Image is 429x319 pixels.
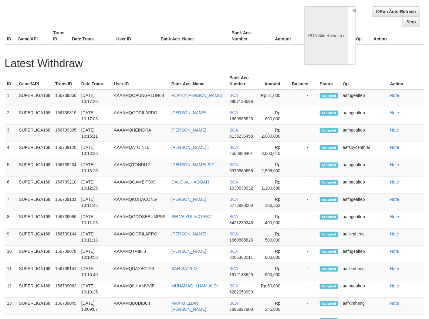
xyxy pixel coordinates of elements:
td: 156739234 [53,159,79,177]
span: 1660885826 [229,116,253,121]
td: 13 [5,298,16,315]
th: Status [317,72,340,90]
th: ID [5,27,15,45]
span: BCA [229,214,238,219]
td: - [289,280,317,298]
span: BCA [229,301,238,306]
span: 8907138598 [229,99,253,104]
td: [DATE] 10:13:26 [79,159,112,177]
td: SUPERLIGA168 [16,246,53,263]
span: BCA [229,93,238,98]
span: BCA [229,128,238,132]
td: [DATE] 10:15:11 [79,125,112,142]
a: [PERSON_NAME] [171,249,206,254]
a: MUHAMAD ILHAM ALDI [171,283,218,288]
td: 156739319 [53,107,79,125]
span: Accepted [320,214,338,220]
td: AAAAMQGORILAPRO [111,107,169,125]
td: Rp 8,000,010 [257,142,289,159]
th: Game/API [16,72,53,90]
td: 8 [5,211,16,228]
td: AAAAMQATOIN10 [111,142,169,159]
td: - [289,177,317,194]
a: [PERSON_NAME] [171,232,206,236]
td: SUPERLIGA168 [16,280,53,298]
td: aafngealtep [340,90,388,107]
td: SUPERLIGA168 [16,228,53,246]
a: [PERSON_NAME] SIT [171,162,214,167]
td: - [289,211,317,228]
td: [DATE] 10:10:40 [79,263,112,280]
td: 156739062 [53,280,79,298]
td: - [289,263,317,280]
a: Note [390,283,399,288]
span: 6975580656 [229,168,253,173]
th: User ID [111,72,169,90]
td: aafngealtep [340,194,388,211]
td: SUPERLIGA168 [16,125,53,142]
th: Date Trans. [79,72,112,90]
td: [DATE] 10:11:23 [79,211,112,228]
th: Op [353,27,371,45]
td: 156739350 [53,90,79,107]
td: SUPERLIGA168 [16,159,53,177]
td: [DATE] 10:11:13 [79,228,112,246]
th: Action [388,72,424,90]
span: Accepted [320,111,338,116]
td: 156739101 [53,194,79,211]
td: AAAAMQTONDI12 [111,159,169,177]
td: aafngealtep [340,280,388,298]
span: 4560888401 [229,151,253,156]
td: 6 [5,177,16,194]
span: 7895827908 [229,307,253,312]
td: SUPERLIGA168 [16,142,53,159]
td: Rp 2,000,000 [257,125,289,142]
td: [DATE] 10:09:07 [79,298,112,315]
th: ID [5,72,16,90]
td: [DATE] 10:10:25 [79,280,112,298]
a: Note [390,266,399,271]
td: Rp 500,000 [257,228,289,246]
a: Note [390,93,399,98]
td: Rp 600,000 [257,107,289,125]
span: Accepted [320,180,338,185]
a: [PERSON_NAME] [171,197,206,202]
th: Date Trans. [69,27,114,45]
td: AAAAMQBUDIBCT [111,298,169,315]
td: Rp 2,506,000 [257,159,289,177]
span: Accepted [320,93,338,98]
td: AAAAMQDAYBOT99 [111,263,169,280]
a: [PERSON_NAME] [171,128,206,132]
span: Accepted [320,145,338,150]
td: 156739144 [53,228,79,246]
td: 11 [5,263,16,280]
th: Trans ID [53,72,79,90]
td: AAAAMQHEINDRA [111,125,169,142]
span: BCA [229,283,238,288]
span: 5775828088 [229,203,253,208]
td: aafngealtep [340,211,388,228]
th: Action [371,27,424,45]
td: [DATE] 10:11:45 [79,194,112,211]
td: 4 [5,142,16,159]
td: [DATE] 10:10:58 [79,246,112,263]
td: Rp 245,000 [257,298,289,315]
th: Bank Acc. Number [227,72,257,90]
th: Amount [265,27,300,45]
span: BCA [229,232,238,236]
a: Run Auto-Refresh [372,6,420,17]
a: Note [390,145,399,150]
td: aafngealtep [340,125,388,142]
td: 156739078 [53,246,79,263]
a: Note [390,162,399,167]
td: Rp 51,000 [257,90,289,107]
td: 7 [5,194,16,211]
td: AAAAMQGOOSEBUMPSS [111,211,169,228]
td: AAAAMQTRIIIII3 [111,246,169,263]
td: - [289,228,317,246]
span: BCA [229,266,238,271]
span: BCA [229,180,238,184]
td: - [289,142,317,159]
td: - [289,298,317,315]
span: Accepted [320,197,338,202]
